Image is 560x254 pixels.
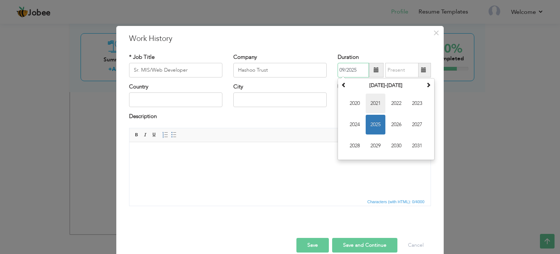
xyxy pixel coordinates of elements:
[129,53,155,61] label: * Job Title
[385,63,419,77] input: Present
[129,142,431,197] iframe: Rich Text Editor, workEditor
[338,53,359,61] label: Duration
[129,83,148,91] label: Country
[407,94,427,113] span: 2023
[345,136,365,156] span: 2028
[366,115,385,134] span: 2025
[386,94,406,113] span: 2022
[150,131,158,139] a: Underline
[407,115,427,134] span: 2027
[430,27,442,39] button: Close
[426,82,431,87] span: Next Decade
[345,115,365,134] span: 2024
[366,136,385,156] span: 2029
[366,198,427,205] div: Statistics
[348,80,424,91] th: Select Decade
[433,26,439,39] span: ×
[296,238,329,253] button: Save
[133,131,141,139] a: Bold
[161,131,169,139] a: Insert/Remove Numbered List
[141,131,149,139] a: Italic
[401,238,431,253] button: Cancel
[338,63,369,77] input: From
[407,136,427,156] span: 2031
[386,115,406,134] span: 2026
[233,83,243,91] label: City
[366,94,385,113] span: 2021
[332,238,397,253] button: Save and Continue
[129,113,157,120] label: Description
[129,33,431,44] h3: Work History
[345,94,365,113] span: 2020
[341,82,346,87] span: Previous Decade
[170,131,178,139] a: Insert/Remove Bulleted List
[366,198,426,205] span: Characters (with HTML): 0/4000
[233,53,257,61] label: Company
[386,136,406,156] span: 2030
